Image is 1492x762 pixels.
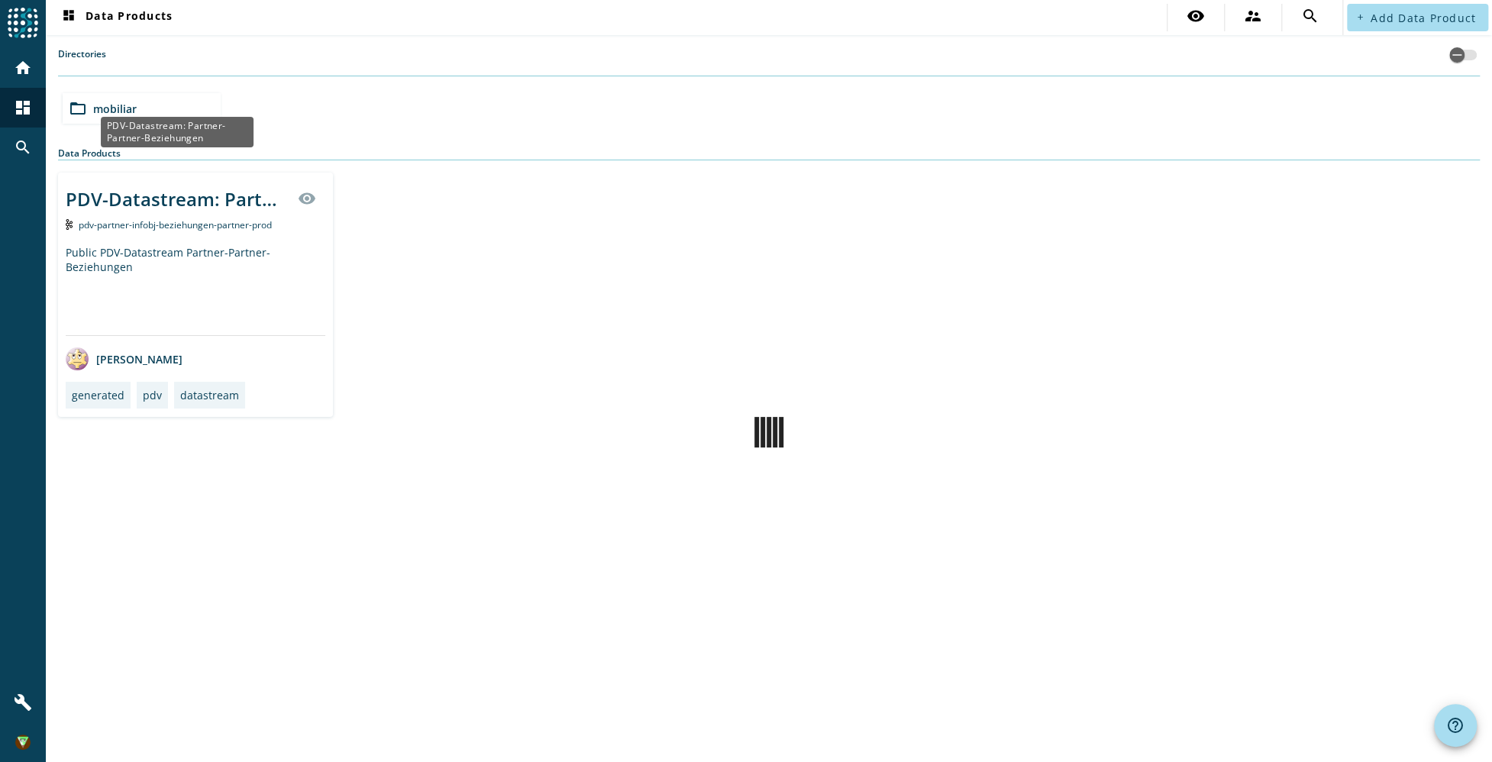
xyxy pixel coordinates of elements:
[72,388,124,402] div: generated
[58,147,1480,160] div: Data Products
[66,347,89,370] img: avatar
[66,186,289,211] div: PDV-Datastream: Partner-Partner-Beziehungen
[180,388,239,402] div: datastream
[1446,716,1465,735] mat-icon: help_outline
[14,138,32,157] mat-icon: search
[60,8,78,27] mat-icon: dashboard
[53,4,179,31] button: Data Products
[14,59,32,77] mat-icon: home
[1187,7,1205,25] mat-icon: visibility
[101,117,254,147] div: PDV-Datastream: Partner-Partner-Beziehungen
[1301,7,1319,25] mat-icon: search
[8,8,38,38] img: spoud-logo.svg
[15,735,31,750] img: 11564d625e1ef81f76cd95267eaef640
[66,347,182,370] div: [PERSON_NAME]
[14,98,32,117] mat-icon: dashboard
[79,218,272,231] span: Kafka Topic: pdv-partner-infobj-beziehungen-partner-prod
[58,47,106,76] label: Directories
[14,693,32,712] mat-icon: build
[93,102,137,116] span: mobiliar
[1347,4,1488,31] button: Add Data Product
[69,99,87,118] mat-icon: folder_open
[66,245,325,335] div: Public PDV-Datastream Partner-Partner-Beziehungen
[1244,7,1262,25] mat-icon: supervisor_account
[60,8,173,27] span: Data Products
[1371,11,1476,25] span: Add Data Product
[1356,13,1364,21] mat-icon: add
[143,388,162,402] div: pdv
[66,219,73,230] img: Kafka Topic: pdv-partner-infobj-beziehungen-partner-prod
[298,189,316,208] mat-icon: visibility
